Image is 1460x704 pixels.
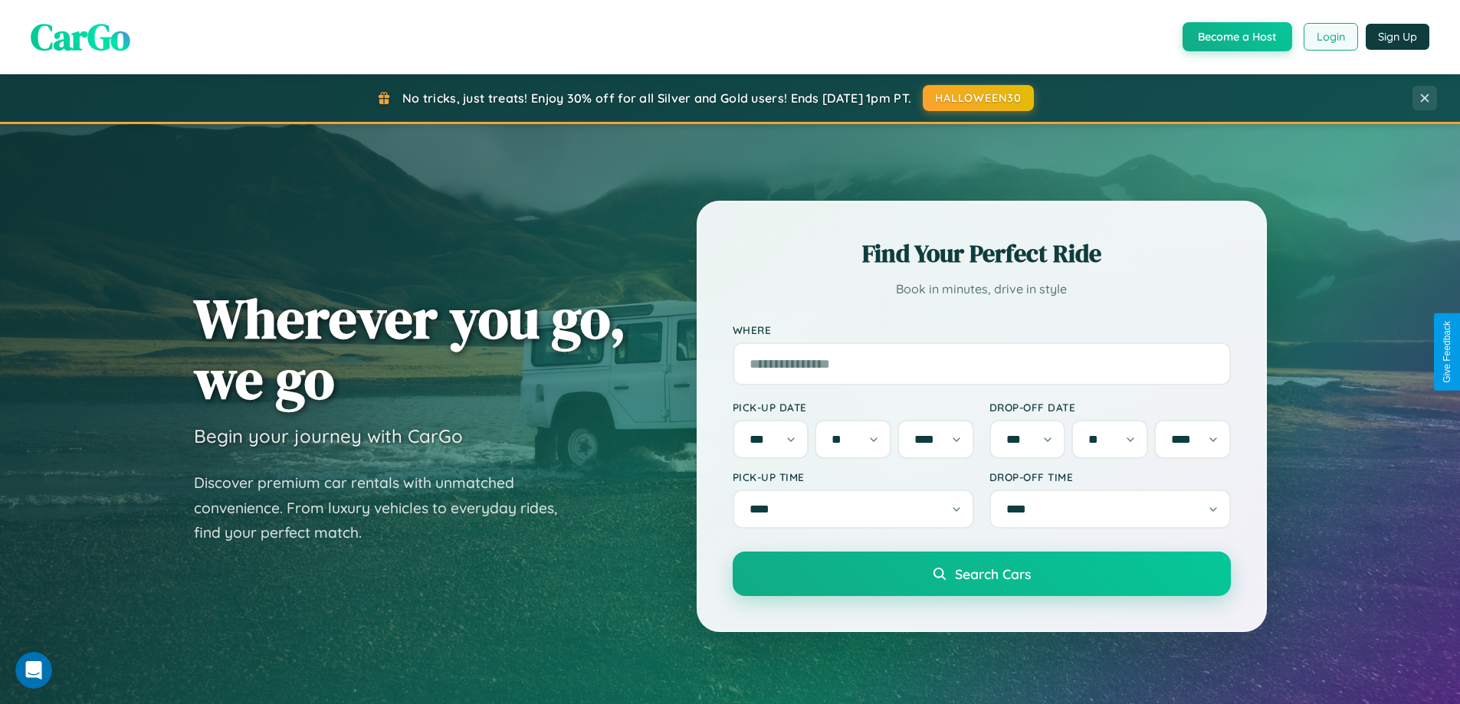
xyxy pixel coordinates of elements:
[733,552,1231,596] button: Search Cars
[955,565,1031,582] span: Search Cars
[989,470,1231,483] label: Drop-off Time
[194,424,463,447] h3: Begin your journey with CarGo
[194,288,626,409] h1: Wherever you go, we go
[194,470,577,545] p: Discover premium car rentals with unmatched convenience. From luxury vehicles to everyday rides, ...
[733,237,1231,270] h2: Find Your Perfect Ride
[989,401,1231,414] label: Drop-off Date
[1442,321,1452,383] div: Give Feedback
[15,652,52,689] iframe: Intercom live chat
[1366,24,1429,50] button: Sign Up
[733,401,974,414] label: Pick-up Date
[1183,22,1292,51] button: Become a Host
[1304,23,1358,51] button: Login
[31,11,130,62] span: CarGo
[733,278,1231,300] p: Book in minutes, drive in style
[733,470,974,483] label: Pick-up Time
[402,90,911,106] span: No tricks, just treats! Enjoy 30% off for all Silver and Gold users! Ends [DATE] 1pm PT.
[923,85,1034,111] button: HALLOWEEN30
[733,323,1231,336] label: Where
